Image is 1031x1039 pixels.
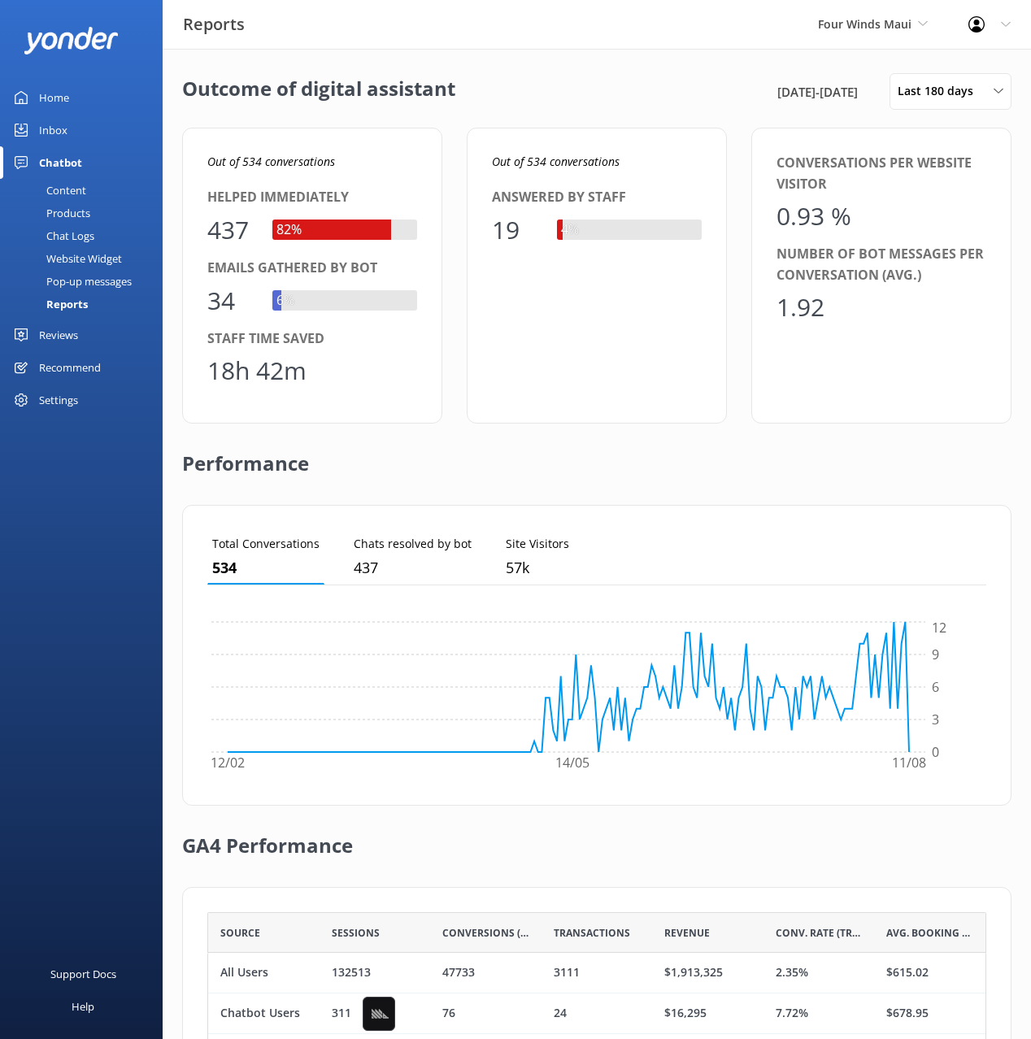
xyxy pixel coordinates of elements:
[212,535,320,553] p: Total Conversations
[182,424,309,489] h2: Performance
[777,153,986,194] div: Conversations per website visitor
[664,964,723,982] div: $1,913,325
[506,535,569,553] p: Site Visitors
[554,925,630,941] span: Transactions
[442,964,475,982] div: 47733
[777,82,858,102] span: [DATE] - [DATE]
[39,81,69,114] div: Home
[10,202,163,224] a: Products
[776,964,808,982] div: 2.35%
[332,1005,351,1023] div: 311
[10,179,163,202] a: Content
[207,187,417,208] div: Helped immediately
[272,220,306,241] div: 82%
[10,293,163,315] a: Reports
[354,535,472,553] p: Chats resolved by bot
[664,925,710,941] span: Revenue
[442,925,529,941] span: Conversions (All)
[212,556,320,580] p: 534
[886,1005,929,1023] div: $678.95
[39,319,78,351] div: Reviews
[272,290,298,311] div: 6%
[10,247,122,270] div: Website Widget
[39,351,101,384] div: Recommend
[10,179,86,202] div: Content
[207,351,307,390] div: 18h 42m
[10,224,163,247] a: Chat Logs
[220,925,260,941] span: Source
[932,678,939,696] tspan: 6
[932,743,939,761] tspan: 0
[10,202,90,224] div: Products
[886,925,973,941] span: Avg. Booking Value
[211,754,245,772] tspan: 12/02
[207,993,986,1034] div: row
[332,925,380,941] span: Sessions
[182,806,353,871] h2: GA4 Performance
[50,958,116,990] div: Support Docs
[777,197,851,236] div: 0.93 %
[932,619,946,637] tspan: 12
[207,258,417,279] div: Emails gathered by bot
[183,11,245,37] h3: Reports
[10,270,163,293] a: Pop-up messages
[492,211,541,250] div: 19
[10,224,94,247] div: Chat Logs
[10,247,163,270] a: Website Widget
[207,154,335,169] i: Out of 534 conversations
[207,211,256,250] div: 437
[777,288,825,327] div: 1.92
[776,925,863,941] span: Conv. Rate (Transactions)
[932,646,939,663] tspan: 9
[557,220,583,241] div: 4%
[39,384,78,416] div: Settings
[818,16,911,32] span: Four Winds Maui
[24,27,118,54] img: yonder-white-logo.png
[777,244,986,285] div: Number of bot messages per conversation (avg.)
[554,964,580,982] div: 3111
[39,114,67,146] div: Inbox
[182,73,455,110] h2: Outcome of digital assistant
[72,990,94,1023] div: Help
[442,1005,455,1023] div: 76
[892,754,926,772] tspan: 11/08
[886,964,929,982] div: $615.02
[207,328,417,350] div: Staff time saved
[220,964,268,982] div: All Users
[10,270,132,293] div: Pop-up messages
[39,146,82,179] div: Chatbot
[207,953,986,993] div: row
[220,1005,300,1023] div: Chatbot Users
[492,187,702,208] div: Answered by staff
[207,281,256,320] div: 34
[554,1005,567,1023] div: 24
[932,711,939,728] tspan: 3
[10,293,88,315] div: Reports
[354,556,472,580] p: 437
[555,754,589,772] tspan: 14/05
[664,1005,707,1023] div: $16,295
[776,1005,808,1023] div: 7.72%
[898,82,983,100] span: Last 180 days
[506,556,569,580] p: 57,471
[492,154,620,169] i: Out of 534 conversations
[332,964,371,982] div: 132513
